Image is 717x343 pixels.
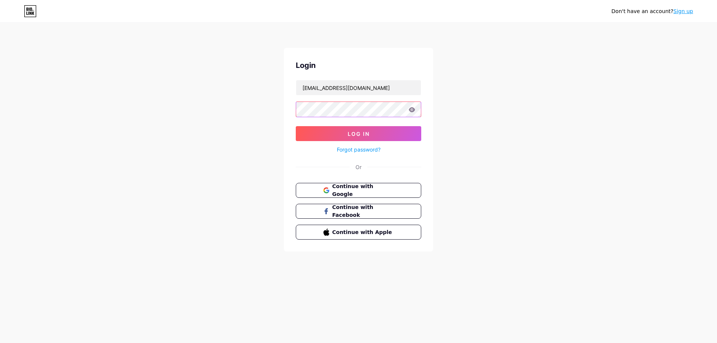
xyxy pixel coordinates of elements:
[337,146,381,153] a: Forgot password?
[296,204,421,219] button: Continue with Facebook
[296,183,421,198] button: Continue with Google
[348,131,370,137] span: Log In
[332,183,394,198] span: Continue with Google
[296,80,421,95] input: Username
[332,203,394,219] span: Continue with Facebook
[296,225,421,240] button: Continue with Apple
[611,7,693,15] div: Don't have an account?
[332,228,394,236] span: Continue with Apple
[296,60,421,71] div: Login
[296,126,421,141] button: Log In
[356,163,361,171] div: Or
[673,8,693,14] a: Sign up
